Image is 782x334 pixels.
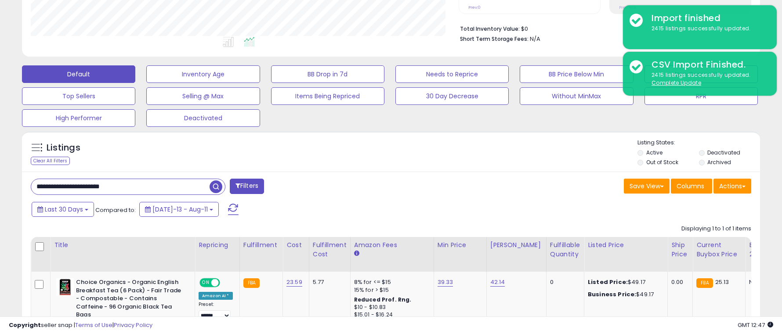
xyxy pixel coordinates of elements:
[230,179,264,194] button: Filters
[707,149,740,156] label: Deactivated
[354,296,412,303] b: Reduced Prof. Rng.
[146,87,260,105] button: Selling @ Max
[114,321,152,329] a: Privacy Policy
[271,65,384,83] button: BB Drop in 7d
[646,158,678,166] label: Out of Stock
[54,241,191,250] div: Title
[646,149,663,156] label: Active
[32,202,94,217] button: Last 30 Days
[146,109,260,127] button: Deactivated
[637,139,760,147] p: Listing States:
[354,304,427,311] div: $10 - $10.83
[715,278,729,286] span: 25.13
[696,241,742,259] div: Current Buybox Price
[313,278,344,286] div: 5.77
[31,157,70,165] div: Clear All Filters
[550,241,580,259] div: Fulfillable Quantity
[271,87,384,105] button: Items Being Repriced
[707,158,731,166] label: Archived
[671,241,689,259] div: Ship Price
[490,241,543,250] div: [PERSON_NAME]
[619,5,636,10] small: Prev: N/A
[9,321,152,330] div: seller snap | |
[460,35,529,43] b: Short Term Storage Fees:
[354,286,427,294] div: 15% for > $15
[146,65,260,83] button: Inventory Age
[199,302,233,321] div: Preset:
[645,71,770,87] div: 2415 listings successfully updated.
[395,65,509,83] button: Needs to Reprice
[677,182,704,190] span: Columns
[243,278,260,288] small: FBA
[645,58,770,71] div: CSV Import Finished.
[468,5,481,10] small: Prev: 0
[460,23,745,33] li: $0
[354,311,427,319] div: $15.01 - $16.24
[550,278,577,286] div: 0
[95,206,136,214] span: Compared to:
[490,278,505,287] a: 42.14
[395,87,509,105] button: 30 Day Decrease
[219,279,233,287] span: OFF
[713,179,751,194] button: Actions
[199,241,236,250] div: Repricing
[520,87,633,105] button: Without MinMax
[22,87,135,105] button: Top Sellers
[56,278,74,296] img: 41pqGaVaFiL._SL40_.jpg
[243,241,279,250] div: Fulfillment
[645,12,770,25] div: Import finished
[588,241,664,250] div: Listed Price
[354,241,430,250] div: Amazon Fees
[520,65,633,83] button: BB Price Below Min
[45,205,83,214] span: Last 30 Days
[22,109,135,127] button: High Performer
[652,79,701,86] u: Complete Update
[681,225,751,233] div: Displaying 1 to 1 of 1 items
[749,241,781,259] div: BB Share 24h.
[460,25,520,32] b: Total Inventory Value:
[47,142,80,154] h5: Listings
[645,25,770,33] div: 2415 listings successfully updated.
[438,278,453,287] a: 39.33
[588,291,661,298] div: $49.17
[286,241,305,250] div: Cost
[354,278,427,286] div: 8% for <= $15
[738,321,773,329] span: 2025-09-11 12:47 GMT
[624,179,670,194] button: Save View
[199,292,233,300] div: Amazon AI *
[588,278,628,286] b: Listed Price:
[671,278,686,286] div: 0.00
[354,250,359,258] small: Amazon Fees.
[438,241,483,250] div: Min Price
[588,290,636,298] b: Business Price:
[530,35,540,43] span: N/A
[75,321,112,329] a: Terms of Use
[200,279,211,287] span: ON
[76,278,183,321] b: Choice Organics - Organic English Breakfast Tea (6 Pack) - Fair Trade - Compostable - Contains Ca...
[286,278,302,287] a: 23.59
[139,202,219,217] button: [DATE]-13 - Aug-11
[644,87,758,105] button: RPR
[696,278,713,288] small: FBA
[671,179,712,194] button: Columns
[313,241,347,259] div: Fulfillment Cost
[9,321,41,329] strong: Copyright
[22,65,135,83] button: Default
[152,205,208,214] span: [DATE]-13 - Aug-11
[749,278,778,286] div: N/A
[588,278,661,286] div: $49.17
